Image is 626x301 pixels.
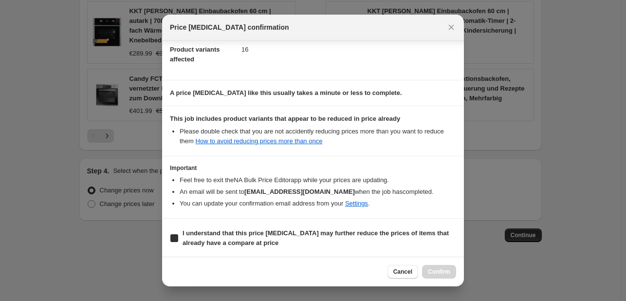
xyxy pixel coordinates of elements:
dd: 16 [241,37,456,62]
b: I understand that this price [MEDICAL_DATA] may further reduce the prices of items that already h... [183,229,449,246]
li: An email will be sent to when the job has completed . [180,187,456,197]
span: Cancel [393,268,412,276]
b: [EMAIL_ADDRESS][DOMAIN_NAME] [244,188,355,195]
span: Product variants affected [170,46,220,63]
b: A price [MEDICAL_DATA] like this usually takes a minute or less to complete. [170,89,402,96]
a: Settings [345,200,368,207]
button: Cancel [387,265,418,279]
span: Price [MEDICAL_DATA] confirmation [170,22,289,32]
button: Close [444,20,458,34]
h3: Important [170,164,456,172]
a: How to avoid reducing prices more than once [196,137,323,145]
li: Please double check that you are not accidently reducing prices more than you want to reduce them [180,127,456,146]
li: Feel free to exit the NA Bulk Price Editor app while your prices are updating. [180,175,456,185]
b: This job includes product variants that appear to be reduced in price already [170,115,400,122]
li: You can update your confirmation email address from your . [180,199,456,208]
